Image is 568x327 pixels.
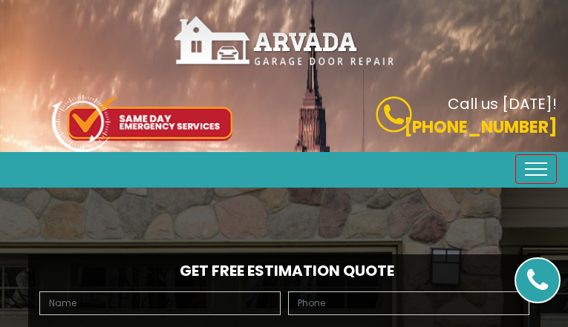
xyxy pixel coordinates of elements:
[296,96,558,139] a: Call us [DATE]! [PHONE_NUMBER]
[296,115,558,139] p: [PHONE_NUMBER]
[288,291,529,315] input: Phone
[39,291,281,315] input: Name
[448,93,557,114] b: Call us [DATE]!
[515,154,557,184] button: Toggle navigation
[173,15,396,67] img: Arvada.png
[52,95,232,152] img: icon-top.png
[36,262,533,280] h2: Get Free Estimation Quote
